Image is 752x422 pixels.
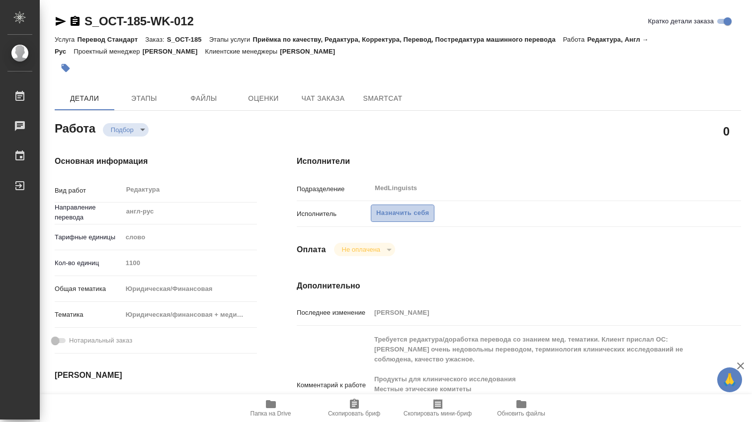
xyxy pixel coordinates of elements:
p: Услуга [55,36,77,43]
span: Назначить себя [376,208,429,219]
div: слово [122,229,257,246]
h2: 0 [723,123,730,140]
p: Последнее изменение [297,308,371,318]
span: Нотариальный заказ [69,336,132,346]
h4: Исполнители [297,155,741,167]
p: Клиентские менеджеры [205,48,280,55]
span: Этапы [120,92,168,105]
button: Подбор [108,126,137,134]
p: S_OCT-185 [167,36,209,43]
div: Подбор [334,243,395,256]
span: Оценки [240,92,287,105]
h4: [PERSON_NAME] [55,369,257,381]
button: Скопировать мини-бриф [396,394,480,422]
button: Папка на Drive [229,394,313,422]
p: Приёмка по качеству, Редактура, Корректура, Перевод, Постредактура машинного перевода [252,36,563,43]
p: Проектный менеджер [74,48,142,55]
span: 🙏 [721,369,738,390]
span: SmartCat [359,92,407,105]
p: Заказ: [145,36,167,43]
p: Вид работ [55,186,122,196]
p: [PERSON_NAME] [280,48,342,55]
p: Работа [563,36,587,43]
p: Перевод Стандарт [77,36,145,43]
p: Тарифные единицы [55,232,122,242]
span: Скопировать бриф [328,410,380,417]
p: Кол-во единиц [55,258,122,268]
input: Пустое поле [371,305,704,320]
span: Детали [61,92,108,105]
h4: Дополнительно [297,280,741,292]
button: Скопировать ссылку для ЯМессенджера [55,15,67,27]
button: Назначить себя [371,205,434,222]
div: Подбор [103,123,149,137]
button: Обновить файлы [480,394,563,422]
p: Комментарий к работе [297,380,371,390]
p: Подразделение [297,184,371,194]
button: Скопировать ссылку [69,15,81,27]
p: [PERSON_NAME] [143,48,205,55]
span: Папка на Drive [251,410,291,417]
h2: Работа [55,119,95,137]
h4: Оплата [297,244,326,256]
span: Обновить файлы [497,410,545,417]
button: Скопировать бриф [313,394,396,422]
p: Общая тематика [55,284,122,294]
input: Пустое поле [122,256,257,270]
p: Тематика [55,310,122,320]
div: Юридическая/Финансовая [122,281,257,297]
button: Не оплачена [339,245,383,254]
p: Направление перевода [55,203,122,222]
span: Кратко детали заказа [648,16,714,26]
span: Чат заказа [299,92,347,105]
span: Файлы [180,92,228,105]
button: Добавить тэг [55,57,77,79]
button: 🙏 [717,367,742,392]
span: Скопировать мини-бриф [404,410,472,417]
h4: Основная информация [55,155,257,167]
a: S_OCT-185-WK-012 [84,14,194,28]
p: Этапы услуги [209,36,253,43]
p: Исполнитель [297,209,371,219]
div: Юридическая/финансовая + медицина [122,306,257,323]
